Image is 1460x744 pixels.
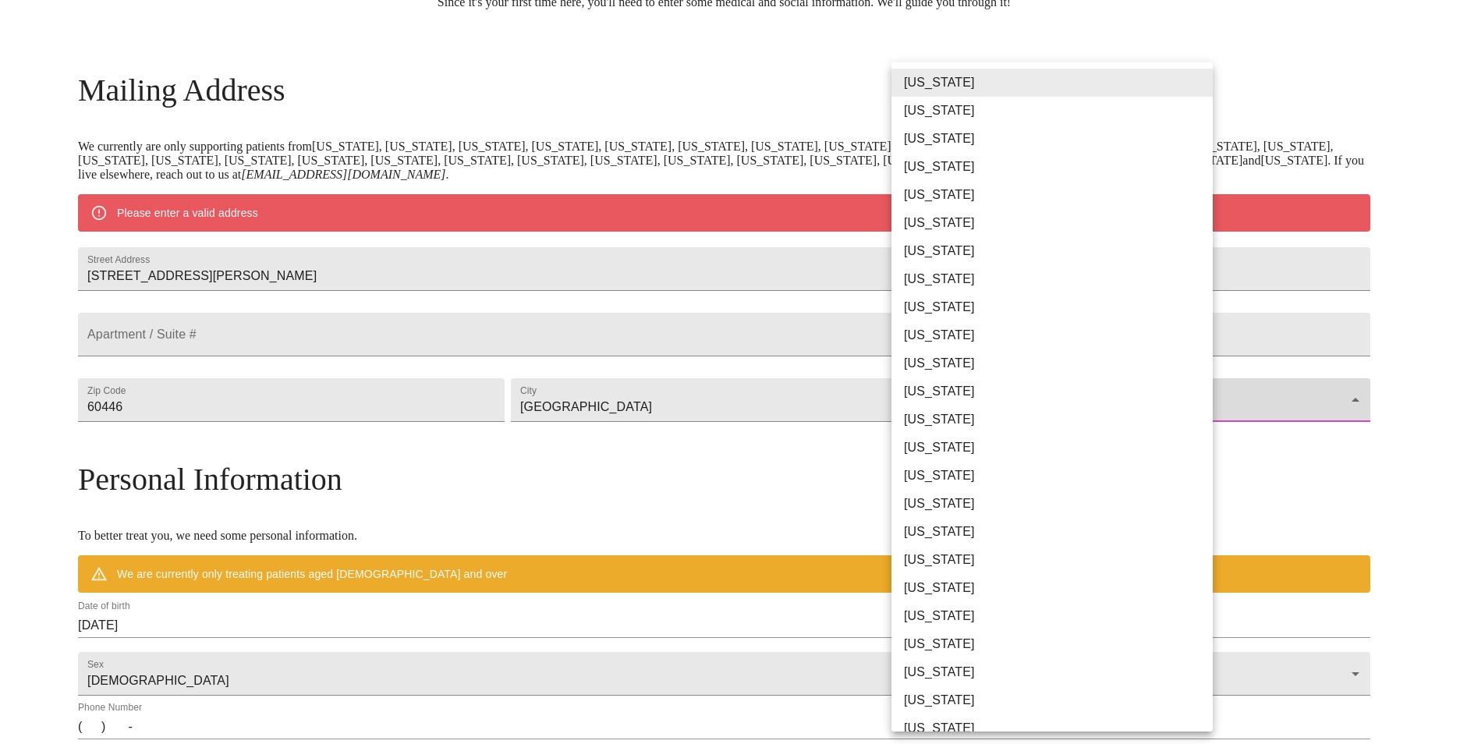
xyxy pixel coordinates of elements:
li: [US_STATE] [891,490,1224,518]
li: [US_STATE] [891,602,1224,630]
li: [US_STATE] [891,630,1224,658]
li: [US_STATE] [891,434,1224,462]
li: [US_STATE] [891,406,1224,434]
li: [US_STATE] [891,546,1224,574]
li: [US_STATE] [891,153,1224,181]
li: [US_STATE] [891,125,1224,153]
li: [US_STATE] [891,714,1224,742]
li: [US_STATE] [891,265,1224,293]
li: [US_STATE] [891,321,1224,349]
li: [US_STATE] [891,686,1224,714]
li: [US_STATE] [891,209,1224,237]
li: [US_STATE] [891,293,1224,321]
li: [US_STATE] [891,181,1224,209]
li: [US_STATE] [891,574,1224,602]
li: [US_STATE] [891,69,1224,97]
li: [US_STATE] [891,518,1224,546]
li: [US_STATE] [891,658,1224,686]
li: [US_STATE] [891,97,1224,125]
li: [US_STATE] [891,349,1224,377]
li: [US_STATE] [891,377,1224,406]
li: [US_STATE] [891,462,1224,490]
li: [US_STATE] [891,237,1224,265]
